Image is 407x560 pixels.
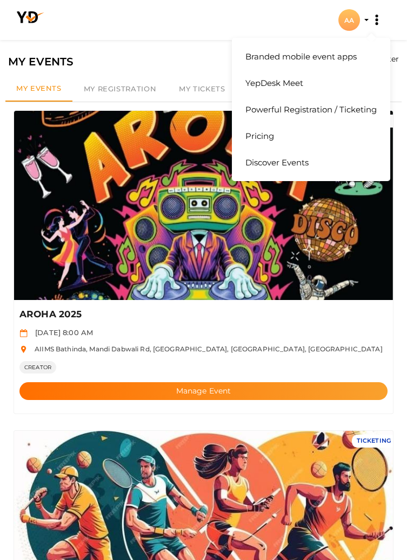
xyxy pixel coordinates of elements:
a: My Tickets [168,77,236,102]
a: Powerful Registration / Ticketing [240,96,382,123]
span: My Tickets [179,84,225,93]
a: Discover Events [240,149,382,176]
p: AROHA 2025 [19,308,380,321]
span: My Events [16,84,62,92]
span: [DATE] 8:00 AM [30,328,93,337]
button: Manage Event [19,382,388,400]
span: CREATOR [19,361,56,374]
img: calendar.svg [19,329,28,337]
a: Branded mobile event apps [240,43,382,70]
button: AA [335,9,363,31]
button: Branded mobile event apps YepDesk Meet Powerful Registration / Ticketing Pricing Discover Events [363,9,390,31]
img: OCVYJIYP_normal.jpeg [14,111,393,301]
profile-pic: AA [338,16,360,24]
span: My Registration [84,84,156,93]
div: AA [338,9,360,31]
span: AIIMS Bathinda, Mandi Dabwali Rd, [GEOGRAPHIC_DATA], [GEOGRAPHIC_DATA], [GEOGRAPHIC_DATA] [29,345,382,353]
a: My Registration [72,77,168,102]
a: Pricing [240,123,382,149]
div: MY EVENTS [8,54,399,70]
span: TICKETING [357,437,391,444]
a: My Events [5,77,72,102]
a: YepDesk Meet [240,70,382,96]
img: location.svg [19,345,28,354]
